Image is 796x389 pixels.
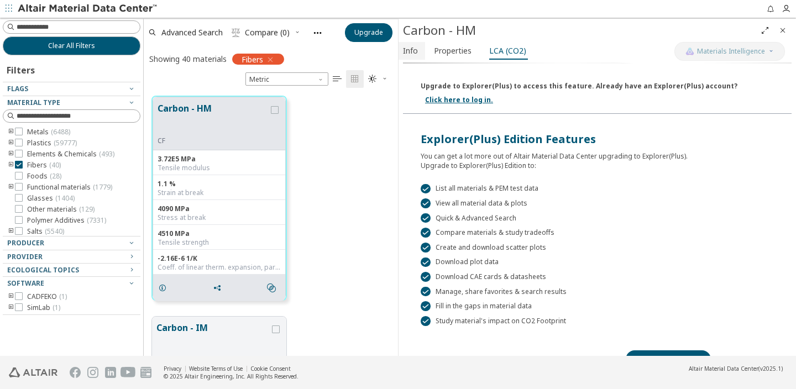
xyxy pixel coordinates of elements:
[354,28,383,37] span: Upgrade
[9,367,57,377] img: Altair Engineering
[350,75,359,83] i: 
[421,132,774,147] div: Explorer(Plus) Edition Features
[53,303,60,312] span: ( 1 )
[45,227,64,236] span: ( 5540 )
[421,228,431,238] div: 
[79,204,95,214] span: ( 129 )
[3,236,140,250] button: Producer
[149,54,227,64] div: Showing 40 materials
[27,128,70,136] span: Metals
[158,238,281,247] div: Tensile strength
[164,372,298,380] div: © 2025 Altair Engineering, Inc. All Rights Reserved.
[421,301,431,311] div: 
[153,277,176,299] button: Details
[7,150,15,159] i: toogle group
[7,84,28,93] span: Flags
[49,160,61,170] span: ( 40 )
[756,22,774,39] button: Full Screen
[345,23,392,42] button: Upgrade
[158,164,281,172] div: Tensile modulus
[27,172,61,181] span: Foods
[158,263,281,272] div: Coeff. of linear therm. expansion, parallel
[7,139,15,148] i: toogle group
[245,72,328,86] div: Unit System
[421,301,774,311] div: Fill in the gaps in material data
[7,238,44,248] span: Producer
[7,227,15,236] i: toogle group
[93,182,112,192] span: ( 1779 )
[3,36,140,55] button: Clear All Filters
[421,243,774,253] div: Create and download scatter plots
[232,28,240,37] i: 
[421,287,431,297] div: 
[421,184,774,194] div: List all materials & PEM test data
[99,149,114,159] span: ( 493 )
[421,198,431,208] div: 
[685,47,694,56] img: AI Copilot
[158,102,269,136] button: Carbon - HM
[156,321,270,356] button: Carbon - IM
[434,42,472,60] span: Properties
[7,161,15,170] i: toogle group
[144,88,398,356] div: grid
[403,22,756,39] div: Carbon - HM
[421,228,774,238] div: Compare materials & study tradeoffs
[242,54,263,64] span: Fibers
[27,194,75,203] span: Glasses
[7,98,60,107] span: Material Type
[158,155,281,164] div: 3.72E5 MPa
[158,229,281,238] div: 4510 MPa
[161,29,223,36] span: Advanced Search
[421,147,774,170] div: You can get a lot more out of Altair Material Data Center upgrading to Explorer(Plus). Upgrade to...
[59,292,67,301] span: ( 1 )
[689,365,783,372] div: (v2025.1)
[697,47,765,56] span: Materials Intelligence
[7,183,15,192] i: toogle group
[55,193,75,203] span: ( 1404 )
[421,272,431,282] div: 
[27,161,61,170] span: Fibers
[48,41,95,50] span: Clear All Filters
[27,303,60,312] span: SimLab
[626,350,711,368] a: Request a quote
[421,198,774,208] div: View all material data & plots
[27,139,77,148] span: Plastics
[3,264,140,277] button: Ecological Topics
[333,75,342,83] i: 
[403,42,418,60] span: Info
[421,287,774,297] div: Manage, share favorites & search results
[27,183,112,192] span: Functional materials
[421,257,431,267] div: 
[3,55,40,82] div: Filters
[27,216,106,225] span: Polymer Additives
[27,292,67,301] span: CADFEKO
[27,150,114,159] span: Elements & Chemicals
[262,277,285,299] button: Similar search
[7,292,15,301] i: toogle group
[421,243,431,253] div: 
[421,213,774,223] div: Quick & Advanced Search
[328,70,346,88] button: Table View
[346,70,364,88] button: Tile View
[3,277,140,290] button: Software
[674,42,785,61] button: AI CopilotMaterials Intelligence
[421,257,774,267] div: Download plot data
[7,278,44,288] span: Software
[208,277,231,299] button: Share
[164,365,181,372] a: Privacy
[421,316,431,326] div: 
[158,204,281,213] div: 4090 MPa
[421,316,774,326] div: Study material's impact on CO2 Footprint
[421,272,774,282] div: Download CAE cards & datasheets
[489,42,526,60] span: LCA (CO2)
[478,354,584,364] a: Login with your AltairOne account
[189,365,243,372] a: Website Terms of Use
[50,171,61,181] span: ( 28 )
[421,77,737,91] div: Upgrade to Explorer(Plus) to access this feature. Already have an Explorer(Plus) account?
[87,215,106,225] span: ( 7331 )
[245,72,328,86] span: Metric
[3,96,140,109] button: Material Type
[425,95,493,104] a: Click here to log in.
[267,283,276,292] i: 
[3,250,140,264] button: Provider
